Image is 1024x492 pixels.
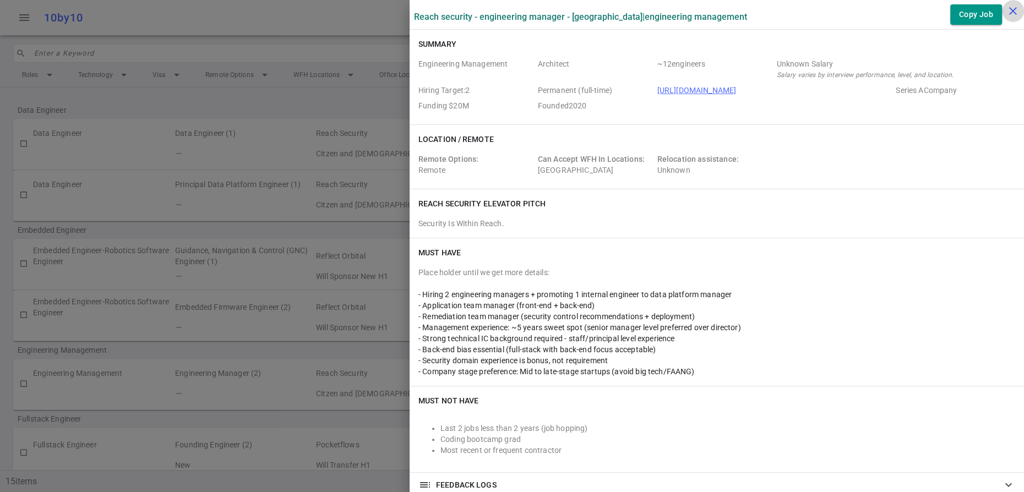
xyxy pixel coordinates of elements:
span: - Back-end bias essential (full-stack with back-end focus acceptable) [418,345,656,354]
label: Reach Security - Engineering Manager - [GEOGRAPHIC_DATA] | Engineering Management [414,12,747,22]
span: Employer Founded [538,100,653,111]
span: - Management experience: ~5 years sweet spot (senior manager level preferred over director) [418,323,741,332]
span: Can Accept WFH In Locations: [538,155,645,163]
span: - Strong technical IC background required - staff/principal level experience [418,334,674,343]
div: [GEOGRAPHIC_DATA] [538,154,653,176]
li: Coding bootcamp grad [440,434,1015,445]
span: expand_more [1002,478,1015,491]
span: - Company stage preference: Mid to late-stage startups (avoid big tech/FAANG) [418,367,695,376]
span: Hiring Target [418,85,533,96]
span: - Remediation team manager (security control recommendations + deployment) [418,312,695,321]
span: Team Count [657,58,772,80]
div: Security Is Within Reach. [418,218,1015,229]
span: Level [538,58,653,80]
li: Last 2 jobs less than 2 years (job hopping) [440,423,1015,434]
span: Relocation assistance: [657,155,739,163]
button: Copy Job [950,4,1002,25]
span: toc [418,478,432,491]
i: Salary varies by interview performance, level, and location. [776,71,954,79]
span: - Application team manager (front-end + back-end) [418,301,595,310]
span: Roles [418,58,533,80]
span: FEEDBACK LOGS [436,479,497,490]
h6: Reach Security elevator pitch [418,198,546,209]
h6: Must NOT Have [418,395,478,406]
span: - Hiring 2 engineering managers + promoting 1 internal engineer to data platform manager [418,290,732,299]
span: Employer Stage e.g. Series A [896,85,1011,96]
span: - Security domain experience is bonus, not requirement [418,356,608,365]
li: Most recent or frequent contractor [440,445,1015,456]
div: Place holder until we get more details: [418,267,1015,278]
span: Remote Options: [418,155,478,163]
span: Job Type [538,85,653,96]
span: Employer Founding [418,100,533,111]
div: Remote [418,154,533,176]
h6: Must Have [418,247,461,258]
h6: Summary [418,39,456,50]
div: Unknown [657,154,772,176]
a: [URL][DOMAIN_NAME] [657,86,737,95]
h6: Location / Remote [418,134,494,145]
span: Company URL [657,85,892,96]
i: close [1006,4,1020,18]
div: Salary Range [776,58,1011,69]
